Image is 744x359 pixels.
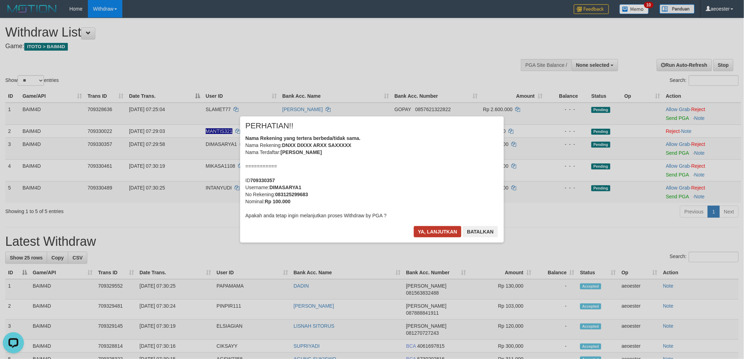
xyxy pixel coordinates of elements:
b: Nama Rekening yang tertera berbeda/tidak sama. [245,135,361,141]
span: PERHATIAN!! [245,122,294,129]
button: Ya, lanjutkan [414,226,462,237]
div: Nama Rekening: Nama Terdaftar: =========== ID Username: No Rekening: Nominal: Apakah anda tetap i... [245,135,499,219]
b: DIMASARYA1 [269,185,301,190]
b: [PERSON_NAME] [281,149,322,155]
button: Open LiveChat chat widget [3,3,24,24]
button: Batalkan [463,226,498,237]
b: 709330357 [250,178,275,183]
b: DNXX DIXXX ARXX SAXXXXX [282,142,351,148]
b: 083125299683 [275,192,308,197]
b: Rp 100.000 [265,199,290,204]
